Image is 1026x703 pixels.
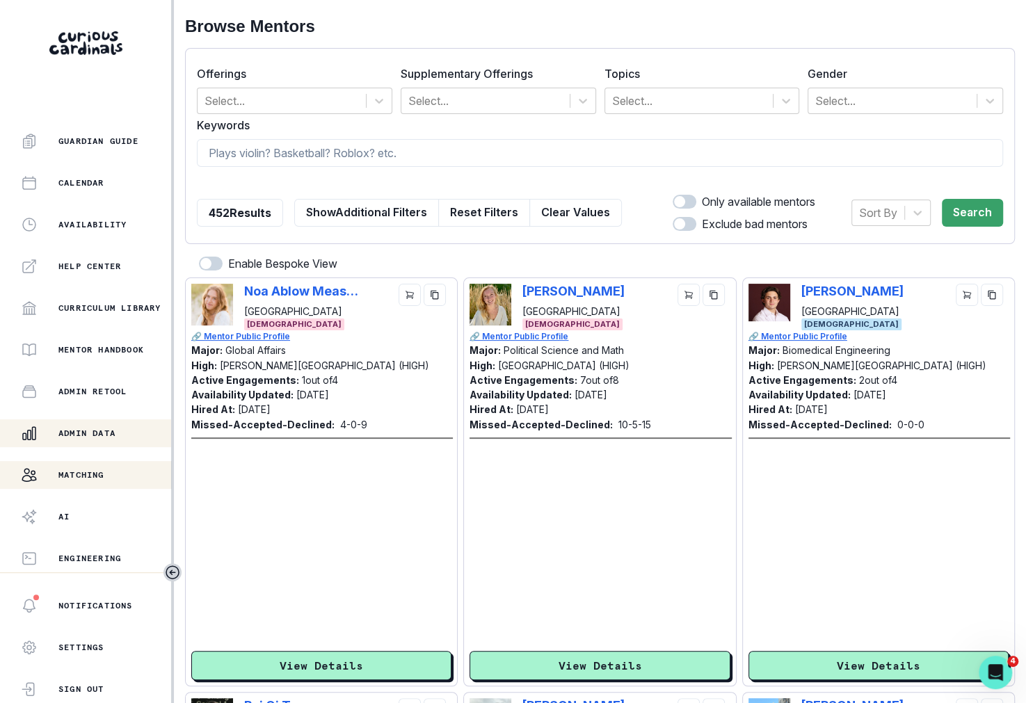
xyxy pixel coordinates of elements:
[678,284,700,306] button: cart
[470,403,513,415] p: Hired At:
[522,304,625,318] p: [GEOGRAPHIC_DATA]
[302,374,338,386] p: 1 out of 4
[191,344,223,356] p: Major:
[58,684,104,695] p: Sign Out
[748,389,851,401] p: Availability Updated:
[981,284,1003,306] button: copy
[470,389,572,401] p: Availability Updated:
[580,374,619,386] p: 7 out of 8
[897,417,924,432] p: 0 - 0 - 0
[58,219,127,230] p: Availability
[58,344,144,355] p: Mentor Handbook
[399,284,421,306] button: cart
[470,417,613,432] p: Missed-Accepted-Declined:
[516,403,549,415] p: [DATE]
[424,284,446,306] button: copy
[58,428,115,439] p: Admin Data
[470,330,731,343] a: 🔗 Mentor Public Profile
[197,117,995,134] label: Keywords
[191,403,235,415] p: Hired At:
[49,31,122,55] img: Curious Cardinals Logo
[58,642,104,653] p: Settings
[801,304,904,318] p: [GEOGRAPHIC_DATA]
[163,563,182,581] button: Toggle sidebar
[575,389,607,401] p: [DATE]
[58,261,121,272] p: Help Center
[228,255,337,272] p: Enable Bespoke View
[58,553,121,564] p: Engineering
[191,330,453,343] a: 🔗 Mentor Public Profile
[748,359,774,371] p: High:
[470,284,511,325] img: Picture of Phoebe Dragseth
[853,389,886,401] p: [DATE]
[296,389,329,401] p: [DATE]
[244,304,359,318] p: [GEOGRAPHIC_DATA]
[801,318,901,330] span: [DEMOGRAPHIC_DATA]
[294,199,439,227] button: ShowAdditional Filters
[1007,656,1018,667] span: 4
[703,284,725,306] button: copy
[795,403,828,415] p: [DATE]
[58,302,161,314] p: Curriculum Library
[748,417,892,432] p: Missed-Accepted-Declined:
[58,469,104,480] p: Matching
[748,403,792,415] p: Hired At:
[748,651,1009,680] button: View Details
[979,656,1012,689] iframe: Intercom live chat
[58,177,104,188] p: Calendar
[942,199,1003,227] button: Search
[522,284,625,298] p: [PERSON_NAME]
[197,139,1003,167] input: Plays violin? Basketball? Roblox? etc.
[748,330,1010,343] a: 🔗 Mentor Public Profile
[191,359,217,371] p: High:
[777,359,986,371] p: [PERSON_NAME][GEOGRAPHIC_DATA] (HIGH)
[340,417,367,432] p: 4 - 0 - 9
[748,284,790,322] img: Picture of Mark DeMonte
[238,403,271,415] p: [DATE]
[58,136,138,147] p: Guardian Guide
[529,199,622,227] button: Clear Values
[401,65,588,82] label: Supplementary Offerings
[783,344,890,356] p: Biomedical Engineering
[504,344,624,356] p: Political Science and Math
[618,417,651,432] p: 10 - 5 - 15
[801,284,904,298] p: [PERSON_NAME]
[808,65,995,82] label: Gender
[748,374,856,386] p: Active Engagements:
[702,193,815,210] p: Only available mentors
[498,359,630,371] p: [GEOGRAPHIC_DATA] (HIGH)
[191,284,233,325] img: Picture of Noa Ablow Measelle
[470,344,501,356] p: Major:
[191,651,451,680] button: View Details
[470,651,730,680] button: View Details
[522,318,623,330] span: [DEMOGRAPHIC_DATA]
[191,374,299,386] p: Active Engagements:
[702,216,808,232] p: Exclude bad mentors
[956,284,978,306] button: cart
[470,374,577,386] p: Active Engagements:
[191,389,294,401] p: Availability Updated:
[470,359,495,371] p: High:
[859,374,897,386] p: 2 out of 4
[604,65,792,82] label: Topics
[197,65,384,82] label: Offerings
[185,17,1015,37] h2: Browse Mentors
[58,386,127,397] p: Admin Retool
[244,318,344,330] span: [DEMOGRAPHIC_DATA]
[225,344,286,356] p: Global Affairs
[438,199,530,227] button: Reset Filters
[244,284,359,298] p: Noa Ablow Measelle
[191,417,335,432] p: Missed-Accepted-Declined:
[209,204,271,221] p: 452 Results
[58,600,133,611] p: Notifications
[58,511,70,522] p: AI
[220,359,429,371] p: [PERSON_NAME][GEOGRAPHIC_DATA] (HIGH)
[748,344,780,356] p: Major:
